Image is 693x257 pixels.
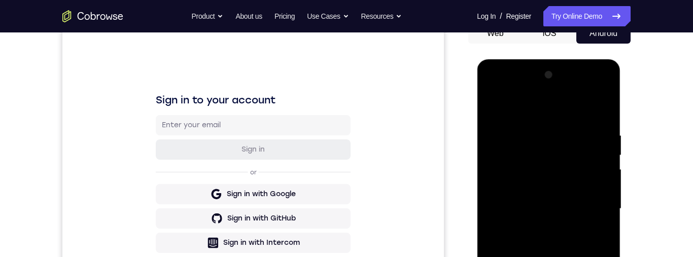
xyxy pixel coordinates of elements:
div: Sign in with Google [164,166,233,176]
button: Sign in with Google [93,161,288,181]
button: Android [576,23,631,44]
div: Sign in with Zendesk [162,239,236,249]
a: Pricing [274,6,295,26]
a: Try Online Demo [543,6,631,26]
button: Sign in [93,116,288,136]
div: Sign in with GitHub [165,190,233,200]
button: Sign in with Intercom [93,209,288,230]
h1: Sign in to your account [93,69,288,84]
button: Web [468,23,523,44]
button: Resources [361,6,402,26]
p: or [186,145,196,153]
button: iOS [523,23,577,44]
button: Sign in with GitHub [93,185,288,205]
span: / [500,10,502,22]
a: About us [235,6,262,26]
a: Log In [477,6,496,26]
a: Go to the home page [62,10,123,22]
div: Sign in with Intercom [161,214,237,225]
button: Use Cases [307,6,349,26]
button: Product [192,6,224,26]
a: Register [506,6,531,26]
button: Sign in with Zendesk [93,234,288,254]
input: Enter your email [99,97,282,107]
